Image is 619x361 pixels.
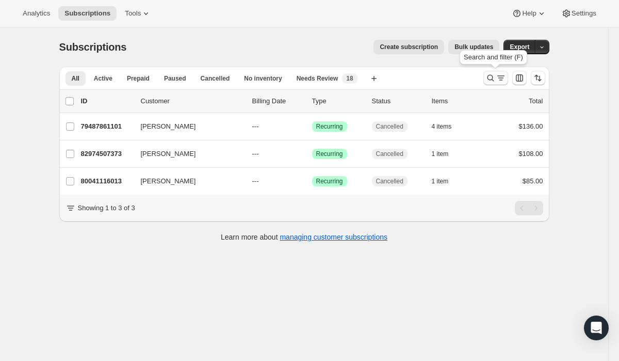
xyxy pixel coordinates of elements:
[312,96,364,106] div: Type
[432,150,449,158] span: 1 item
[252,177,259,185] span: ---
[297,74,338,83] span: Needs Review
[201,74,230,83] span: Cancelled
[373,40,444,54] button: Create subscription
[81,147,543,161] div: 82974507373[PERSON_NAME]---SuccessRecurringCancelled1 item$108.00
[483,71,508,85] button: Search and filter results
[135,146,238,162] button: [PERSON_NAME]
[316,122,343,131] span: Recurring
[376,122,403,131] span: Cancelled
[372,96,423,106] p: Status
[141,96,244,106] p: Customer
[515,201,543,215] nav: Pagination
[531,71,545,85] button: Sort the results
[252,150,259,158] span: ---
[510,43,529,51] span: Export
[81,119,543,134] div: 79487861101[PERSON_NAME]---SuccessRecurringCancelled4 items$136.00
[221,232,387,242] p: Learn more about
[141,176,196,186] span: [PERSON_NAME]
[135,118,238,135] button: [PERSON_NAME]
[519,150,543,158] span: $108.00
[64,9,110,18] span: Subscriptions
[448,40,499,54] button: Bulk updates
[529,96,543,106] p: Total
[584,316,609,340] div: Open Intercom Messenger
[432,96,483,106] div: Items
[523,177,543,185] span: $85.00
[522,9,536,18] span: Help
[316,177,343,185] span: Recurring
[519,122,543,130] span: $136.00
[119,6,157,21] button: Tools
[252,122,259,130] span: ---
[280,233,387,241] a: managing customer subscriptions
[81,176,133,186] p: 80041116013
[244,74,282,83] span: No inventory
[380,43,438,51] span: Create subscription
[58,6,117,21] button: Subscriptions
[78,203,135,213] p: Showing 1 to 3 of 3
[81,174,543,189] div: 80041116013[PERSON_NAME]---SuccessRecurringCancelled1 item$85.00
[506,6,552,21] button: Help
[376,177,403,185] span: Cancelled
[432,119,463,134] button: 4 items
[366,71,382,86] button: Create new view
[376,150,403,158] span: Cancelled
[72,74,79,83] span: All
[512,71,527,85] button: Customize table column order and visibility
[59,41,127,53] span: Subscriptions
[432,122,452,131] span: 4 items
[81,96,133,106] p: ID
[572,9,596,18] span: Settings
[346,74,353,83] span: 18
[94,74,112,83] span: Active
[316,150,343,158] span: Recurring
[125,9,141,18] span: Tools
[141,149,196,159] span: [PERSON_NAME]
[17,6,56,21] button: Analytics
[23,9,50,18] span: Analytics
[454,43,493,51] span: Bulk updates
[127,74,150,83] span: Prepaid
[252,96,304,106] p: Billing Date
[81,149,133,159] p: 82974507373
[432,174,460,189] button: 1 item
[432,177,449,185] span: 1 item
[81,96,543,106] div: IDCustomerBilling DateTypeStatusItemsTotal
[555,6,602,21] button: Settings
[164,74,186,83] span: Paused
[135,173,238,190] button: [PERSON_NAME]
[432,147,460,161] button: 1 item
[81,121,133,132] p: 79487861101
[503,40,535,54] button: Export
[141,121,196,132] span: [PERSON_NAME]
